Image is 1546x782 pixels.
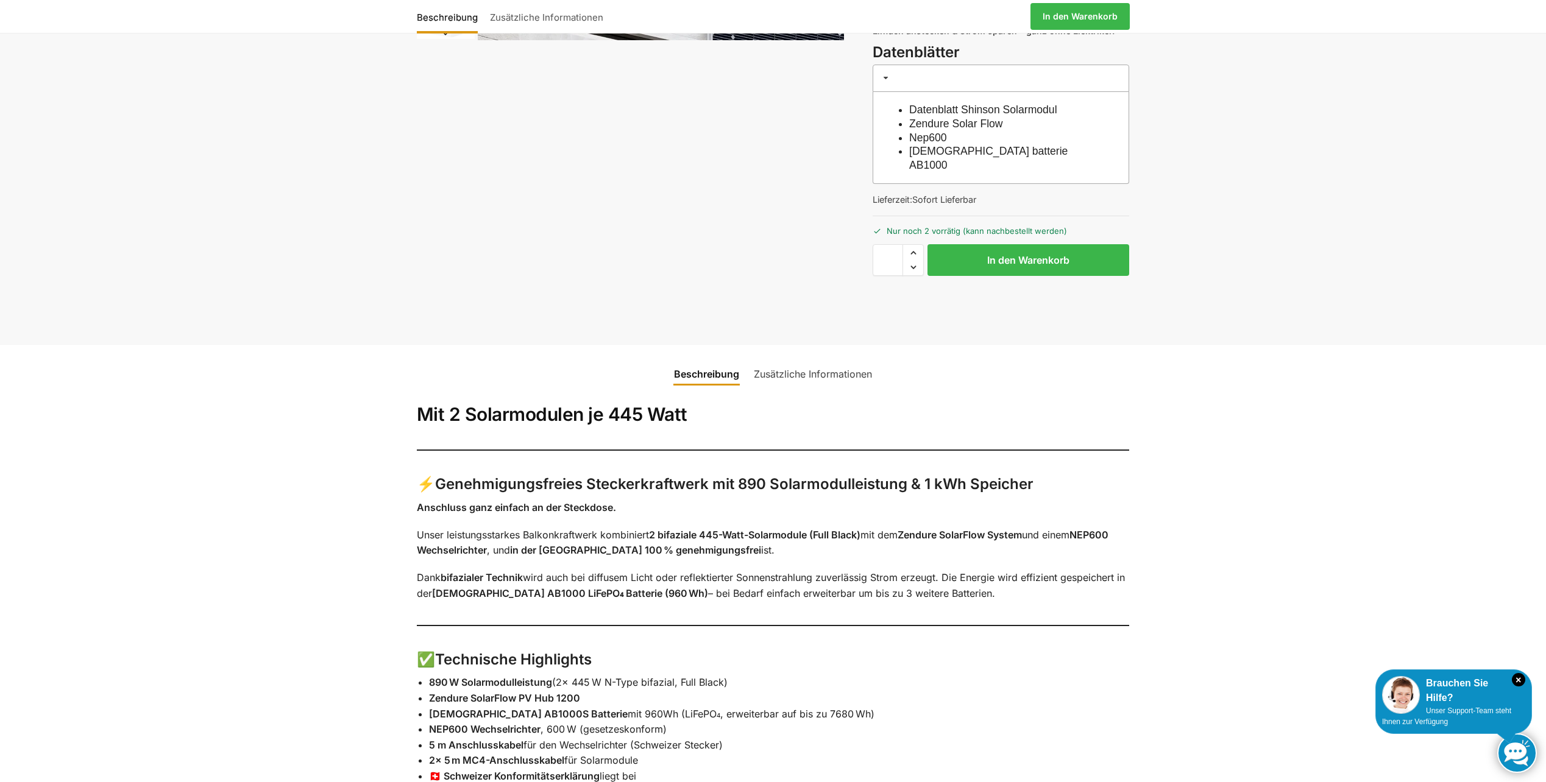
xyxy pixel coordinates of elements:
strong: 5 m Anschlusskabel [429,739,523,751]
li: (2x 445 W N-Type bifazial, Full Black) [429,675,1130,691]
strong: 890 W Solarmodulleistung [429,676,552,688]
strong: Technische Highlights [435,650,592,668]
a: Zendure Solar Flow [909,118,1003,130]
li: mit 960Wh (LiFePO₄, erweiterbar auf bis zu 7680 Wh) [429,706,1130,722]
p: Unser leistungsstarkes Balkonkraftwerk kombiniert mit dem und einem , und ist. [417,527,1130,558]
a: Beschreibung [667,359,746,389]
a: Beschreibung [417,2,484,31]
strong: [DEMOGRAPHIC_DATA] AB1000S Batterie [429,708,628,720]
strong: Anschluss ganz einfach an der Steckdose. [417,501,616,513]
strong: Zendure SolarFlow System [898,529,1022,541]
strong: Zendure SolarFlow PV Hub 1200 [429,692,580,704]
a: [DEMOGRAPHIC_DATA] batterie AB1000 [909,145,1068,171]
li: für den Wechselrichter (Schweizer Stecker) [429,738,1130,753]
span: Reduce quantity [903,259,923,275]
strong: in der [GEOGRAPHIC_DATA] 100 % genehmigungsfrei [510,544,761,556]
span: Unser Support-Team steht Ihnen zur Verfügung [1382,706,1511,726]
a: In den Warenkorb [1030,3,1130,30]
h3: ✅ [417,649,1130,671]
span: Sofort Lieferbar [912,194,976,205]
button: In den Warenkorb [927,244,1129,276]
a: Zusätzliche Informationen [484,2,609,31]
h3: Datenblätter [873,42,1129,63]
a: Datenblatt Shinson Solarmodul [909,104,1057,116]
div: Brauchen Sie Hilfe? [1382,676,1525,705]
img: Customer service [1382,676,1420,714]
strong: [DEMOGRAPHIC_DATA] AB1000 LiFePO₄ Batterie (960 Wh) [432,587,708,599]
strong: 2x 5 m MC4-Anschlusskabel [429,754,564,766]
iframe: Sicherer Rahmen für schnelle Bezahlvorgänge [870,283,1132,317]
strong: bifazialer Technik [441,571,523,583]
strong: Genehmigungsfreies Steckerkraftwerk mit 890 Solarmodulleistung & 1 kWh Speicher [435,475,1034,493]
strong: NEP600 Wechselrichter [429,723,541,735]
a: Zusätzliche Informationen [746,359,879,389]
i: Schließen [1512,673,1525,686]
strong: 🇨🇭 Schweizer Konformitätserklärung [429,770,600,782]
li: für Solarmodule [429,753,1130,769]
p: Nur noch 2 vorrätig (kann nachbestellt werden) [873,216,1129,237]
input: Produktmenge [873,244,903,276]
span: Lieferzeit: [873,194,976,205]
p: Dank wird auch bei diffusem Licht oder reflektierter Sonnenstrahlung zuverlässig Strom erzeugt. D... [417,570,1130,601]
span: Increase quantity [903,245,923,261]
strong: 2 bifaziale 445-Watt-Solarmodule (Full Black) [649,529,860,541]
h3: ⚡ [417,474,1130,495]
h2: Mit 2 Solarmodulen je 445 Watt [417,403,1130,426]
li: , 600 W (gesetzeskonform) [429,722,1130,738]
a: Nep600 [909,132,947,144]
